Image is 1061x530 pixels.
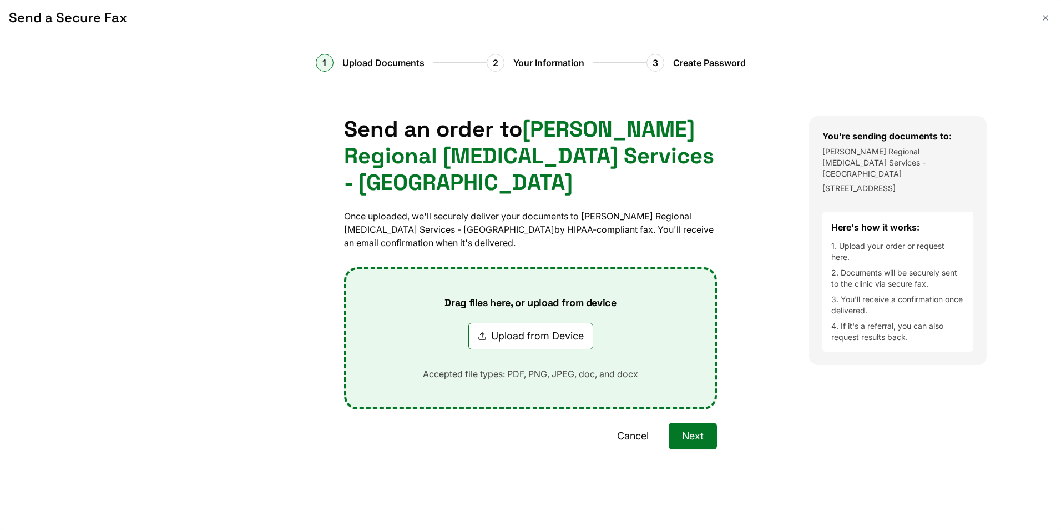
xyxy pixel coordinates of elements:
li: 2. Documents will be securely sent to the clinic via secure fax. [831,267,964,289]
li: 3. You'll receive a confirmation once delivered. [831,294,964,316]
h3: You're sending documents to: [822,129,973,143]
button: Cancel [604,423,662,449]
button: Next [669,423,717,449]
button: Upload from Device [468,323,593,349]
span: Upload Documents [342,56,425,69]
p: Drag files here, or upload from device [427,296,634,309]
span: Your Information [513,56,584,69]
div: 3 [646,54,664,72]
p: Accepted file types: PDF, PNG, JPEG, doc, and docx [405,367,656,381]
span: [PERSON_NAME] Regional [MEDICAL_DATA] Services - [GEOGRAPHIC_DATA] [344,115,714,197]
li: 1. Upload your order or request here. [831,241,964,263]
div: 2 [487,54,504,72]
p: [STREET_ADDRESS] [822,183,973,194]
h4: Here's how it works: [831,221,964,234]
li: 4. If it's a referral, you can also request results back. [831,321,964,343]
button: Close [1039,11,1052,24]
p: Once uploaded, we'll securely deliver your documents to [PERSON_NAME] Regional [MEDICAL_DATA] Ser... [344,209,717,249]
div: 1 [316,54,334,72]
h1: Send an order to [344,116,717,196]
p: [PERSON_NAME] Regional [MEDICAL_DATA] Services - [GEOGRAPHIC_DATA] [822,146,973,179]
h1: Send a Secure Fax [9,9,1030,27]
span: Create Password [673,56,746,69]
